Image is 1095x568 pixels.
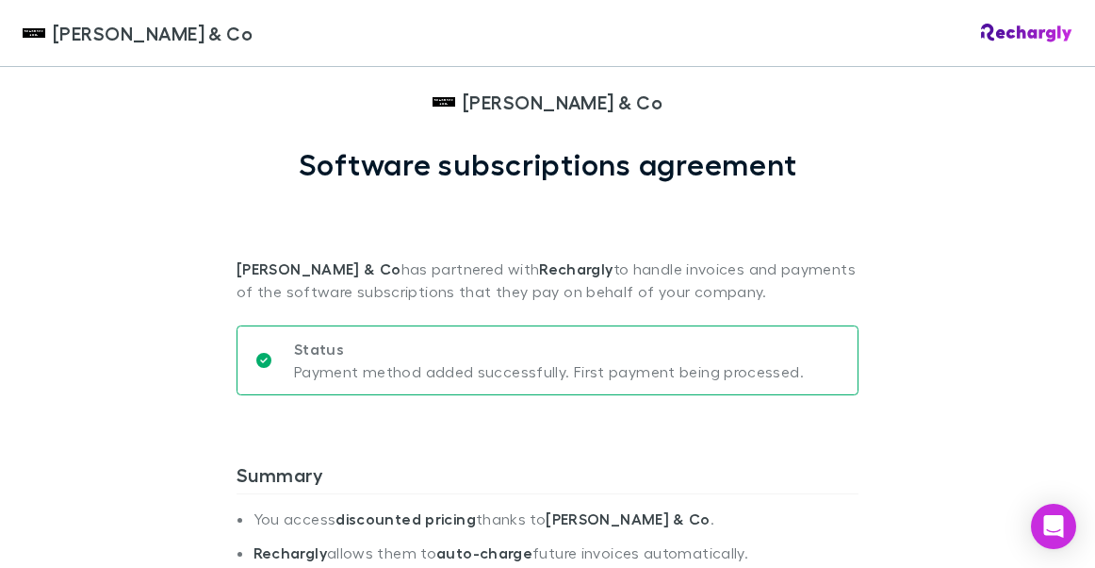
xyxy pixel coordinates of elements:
h3: Summary [237,463,858,493]
strong: [PERSON_NAME] & Co [546,510,711,528]
p: Status [294,338,804,360]
strong: Rechargly [253,543,327,562]
img: Rechargly Logo [981,24,1072,42]
p: has partnered with to handle invoices and payments of the software subscriptions that they pay on... [237,182,858,303]
strong: Rechargly [539,259,613,278]
div: Open Intercom Messenger [1031,504,1076,549]
img: Shaddock & Co's Logo [433,91,455,113]
img: Shaddock & Co's Logo [23,22,45,44]
h1: Software subscriptions agreement [299,146,797,182]
strong: discounted pricing [335,510,476,528]
span: [PERSON_NAME] & Co [53,19,253,47]
span: [PERSON_NAME] & Co [463,88,662,116]
li: You access thanks to . [253,510,858,543]
p: Payment method added successfully. First payment being processed. [294,360,804,383]
strong: [PERSON_NAME] & Co [237,259,401,278]
strong: auto-charge [436,543,532,562]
